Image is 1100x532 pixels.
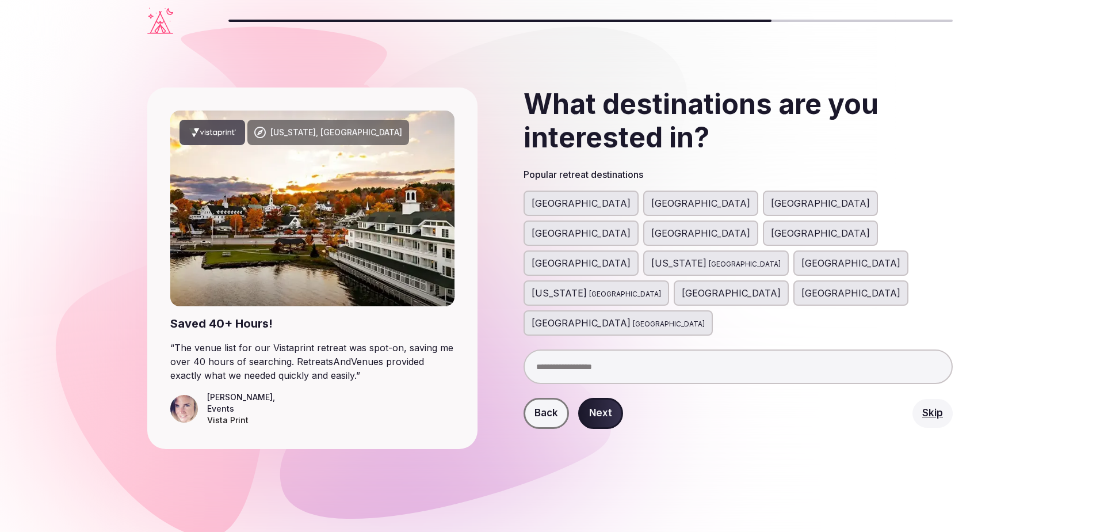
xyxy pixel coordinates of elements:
[532,226,631,240] span: [GEOGRAPHIC_DATA]
[207,415,275,426] div: Vista Print
[633,318,705,330] span: [GEOGRAPHIC_DATA]
[207,392,275,426] figcaption: ,
[524,398,569,429] button: Back
[147,7,173,34] a: Visit the homepage
[801,286,900,300] span: [GEOGRAPHIC_DATA]
[170,395,198,423] img: Hannah Linder
[912,399,953,428] button: Skip
[532,286,587,300] span: [US_STATE]
[170,341,454,382] blockquote: “ The venue list for our Vistaprint retreat was spot-on, saving me over 40 hours of searching. Re...
[771,196,870,210] span: [GEOGRAPHIC_DATA]
[207,403,275,415] div: Events
[801,256,900,270] span: [GEOGRAPHIC_DATA]
[651,256,706,270] span: [US_STATE]
[651,226,750,240] span: [GEOGRAPHIC_DATA]
[524,88,953,154] h2: What destinations are you interested in?
[682,286,781,300] span: [GEOGRAPHIC_DATA]
[270,127,402,138] div: [US_STATE], [GEOGRAPHIC_DATA]
[709,259,781,270] span: [GEOGRAPHIC_DATA]
[651,196,750,210] span: [GEOGRAPHIC_DATA]
[532,256,631,270] span: [GEOGRAPHIC_DATA]
[589,288,661,300] span: [GEOGRAPHIC_DATA]
[771,226,870,240] span: [GEOGRAPHIC_DATA]
[170,111,454,306] img: New Hampshire, USA
[207,392,273,402] cite: [PERSON_NAME]
[578,398,623,429] button: Next
[532,316,631,330] span: [GEOGRAPHIC_DATA]
[524,168,953,181] h3: Popular retreat destinations
[170,316,454,332] div: Saved 40+ Hours!
[189,127,236,138] svg: Vistaprint company logo
[532,196,631,210] span: [GEOGRAPHIC_DATA]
